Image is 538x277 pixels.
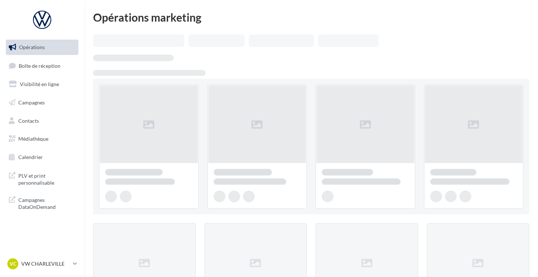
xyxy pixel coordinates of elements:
[4,95,80,110] a: Campagnes
[10,260,16,267] span: VC
[18,171,75,186] span: PLV et print personnalisable
[19,44,45,50] span: Opérations
[4,40,80,55] a: Opérations
[20,81,59,87] span: Visibilité en ligne
[93,12,529,23] div: Opérations marketing
[6,257,78,271] a: VC VW CHARLEVILLE
[18,117,39,123] span: Contacts
[21,260,70,267] p: VW CHARLEVILLE
[4,77,80,92] a: Visibilité en ligne
[18,195,75,211] span: Campagnes DataOnDemand
[4,192,80,214] a: Campagnes DataOnDemand
[19,62,60,69] span: Boîte de réception
[4,131,80,147] a: Médiathèque
[18,154,43,160] span: Calendrier
[18,136,48,142] span: Médiathèque
[4,149,80,165] a: Calendrier
[4,168,80,189] a: PLV et print personnalisable
[18,99,45,106] span: Campagnes
[4,58,80,74] a: Boîte de réception
[4,113,80,129] a: Contacts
